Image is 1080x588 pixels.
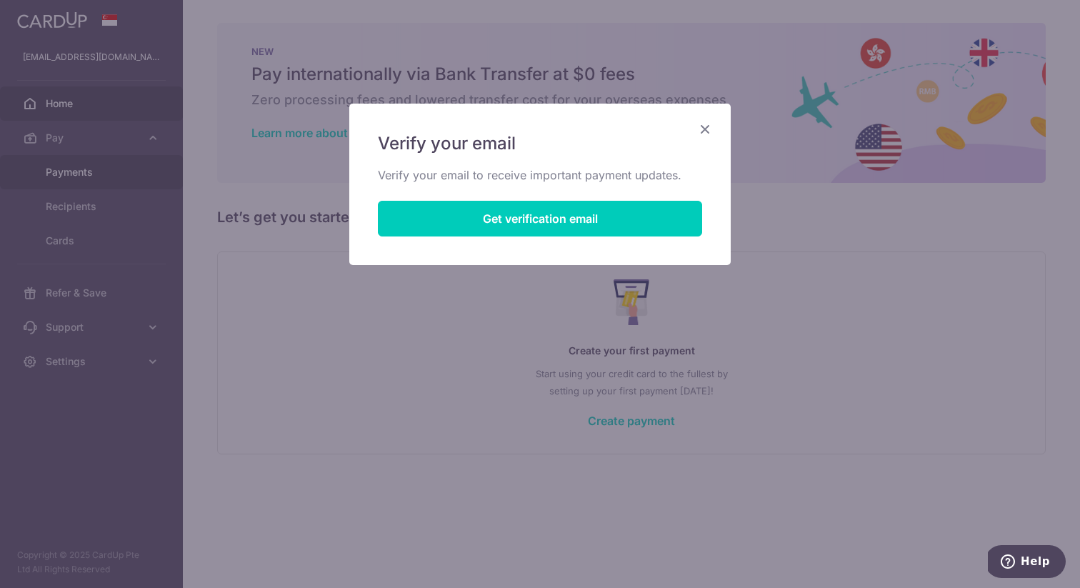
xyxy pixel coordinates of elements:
span: Verify your email [378,132,516,155]
p: Verify your email to receive important payment updates. [378,166,702,184]
button: Close [696,121,714,138]
iframe: Opens a widget where you can find more information [988,545,1066,581]
button: Get verification email [378,201,702,236]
